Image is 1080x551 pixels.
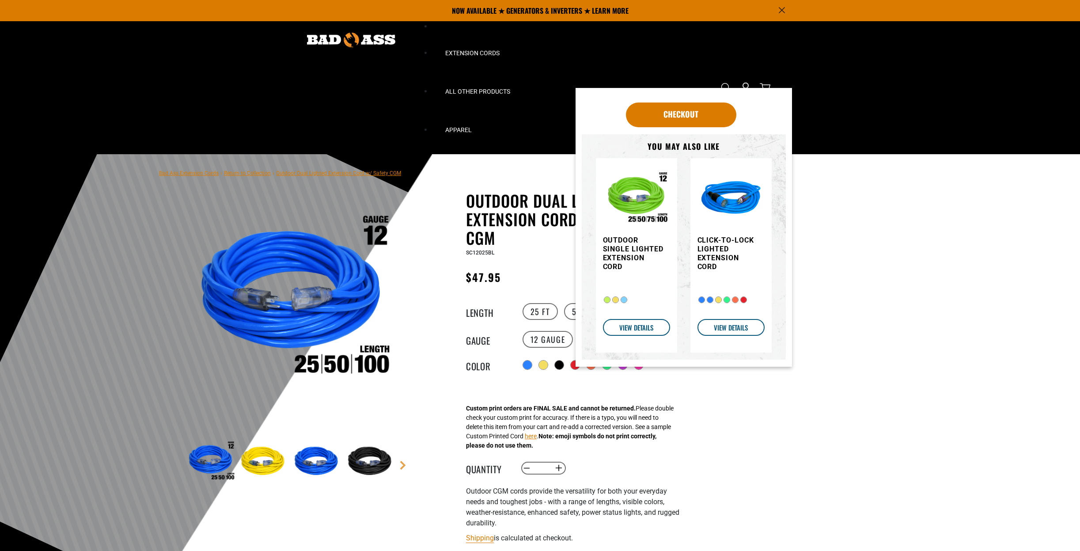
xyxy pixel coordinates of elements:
legend: Gauge [466,334,510,345]
a: Outdoor Single Lighted Extension Cord Outdoor Single Lighted Extension Cord [603,165,665,312]
h3: Outdoor Single Lighted Extension Cord [603,236,665,271]
legend: Color [466,359,510,371]
summary: All Other Products [432,70,523,109]
summary: Apparel [432,109,485,147]
span: Extension Cords [445,49,500,57]
strong: Custom print orders are FINAL SALE and cannot be returned. [466,405,636,412]
a: Bad Ass Extension Cords [159,170,219,176]
button: here [525,432,537,441]
div: Please double check your custom print for accuracy. If there is a typo, you will need to delete t... [466,404,674,450]
span: › [273,170,274,176]
a: Return to Collection [224,170,271,176]
img: Black [345,436,397,487]
div: is calculated at checkout. [466,532,682,544]
a: Next [398,461,407,470]
span: Outdoor CGM cords provide the versatility for both your everyday needs and toughest jobs - with a... [466,487,679,527]
label: 25 FT [523,303,558,320]
span: Outdoor Dual Lighted Extension Cord w/ Safety CGM [276,170,401,176]
img: Yellow [239,436,290,487]
span: › [220,170,222,176]
a: Shipping [466,534,494,542]
img: blue [697,165,765,232]
label: Quantity [466,462,510,474]
a: blue Click-to-Lock Lighted Extension Cord [697,165,759,312]
strong: Note: emoji symbols do not print correctly, please do not use them. [466,433,656,449]
span: $47.95 [466,269,501,285]
a: VIEW DETAILS [697,319,765,336]
h3: Click-to-Lock Lighted Extension Cord [697,236,759,271]
span: Checkout [663,108,698,120]
span: Apparel [445,126,472,133]
nav: breadcrumbs [159,167,401,178]
img: Outdoor Single Lighted Extension Cord [603,165,670,232]
span: SC12025BL [466,250,494,256]
img: Blue [292,436,343,487]
h1: Outdoor Dual Lighted Extension Cord w/ Safety CGM [466,191,682,247]
h3: You may also like [596,141,772,152]
img: Bad Ass Extension Cords [307,33,395,47]
span: All Other Products [445,88,510,95]
a: Checkout [626,103,736,127]
summary: Search [719,81,733,95]
summary: Extension Cords [432,32,513,70]
div: Item added to your cart [576,88,792,367]
label: 50 FT [564,303,599,320]
a: VIEW DETAILS [603,319,670,336]
label: 12 Gauge [523,331,573,348]
legend: Length [466,306,510,317]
